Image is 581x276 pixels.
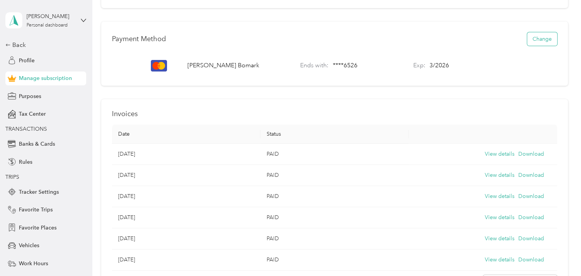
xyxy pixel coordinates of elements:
span: Manage subscription [19,74,72,82]
p: Exp: [413,61,426,70]
th: Status [260,125,409,144]
button: Download [518,150,544,158]
button: Download [518,171,544,180]
span: PAID [267,256,279,263]
h1: Invoices [112,110,557,118]
td: [DATE] [112,228,260,249]
span: Work Hours [19,259,48,268]
div: [PERSON_NAME] [27,12,75,20]
span: Tracker Settings [19,188,59,196]
span: PAID [267,172,279,178]
p: [PERSON_NAME] Bomark [187,61,259,70]
div: Back [5,40,82,50]
button: View details [485,171,514,180]
span: Favorite Trips [19,206,53,214]
button: View details [485,234,514,243]
button: Download [518,213,544,222]
span: Tax Center [19,110,46,118]
button: View details [485,256,514,264]
span: PAID [267,214,279,221]
td: [DATE] [112,144,260,165]
div: Personal dashboard [27,23,68,28]
p: 3 / 2026 [429,61,449,70]
span: Rules [19,158,32,166]
span: PAID [267,235,279,242]
td: [DATE] [112,207,260,228]
span: Purposes [19,92,41,100]
span: Vehicles [19,241,39,249]
span: TRIPS [5,174,19,180]
button: Download [518,192,544,201]
td: [DATE] [112,249,260,271]
button: View details [485,192,514,201]
th: Date [112,125,260,144]
button: Download [518,256,544,264]
span: Profile [19,57,35,65]
td: [DATE] [112,165,260,186]
span: Favorite Places [19,224,57,232]
button: View details [485,150,514,158]
button: View details [485,213,514,222]
button: Download [518,234,544,243]
span: Banks & Cards [19,140,55,148]
td: [DATE] [112,186,260,207]
iframe: Everlance-gr Chat Button Frame [538,233,581,276]
span: PAID [267,151,279,157]
p: Ends with: [300,61,329,70]
span: TRANSACTIONS [5,126,47,132]
span: PAID [267,193,279,200]
h1: Payment Method [112,35,166,43]
button: Change [527,32,557,46]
